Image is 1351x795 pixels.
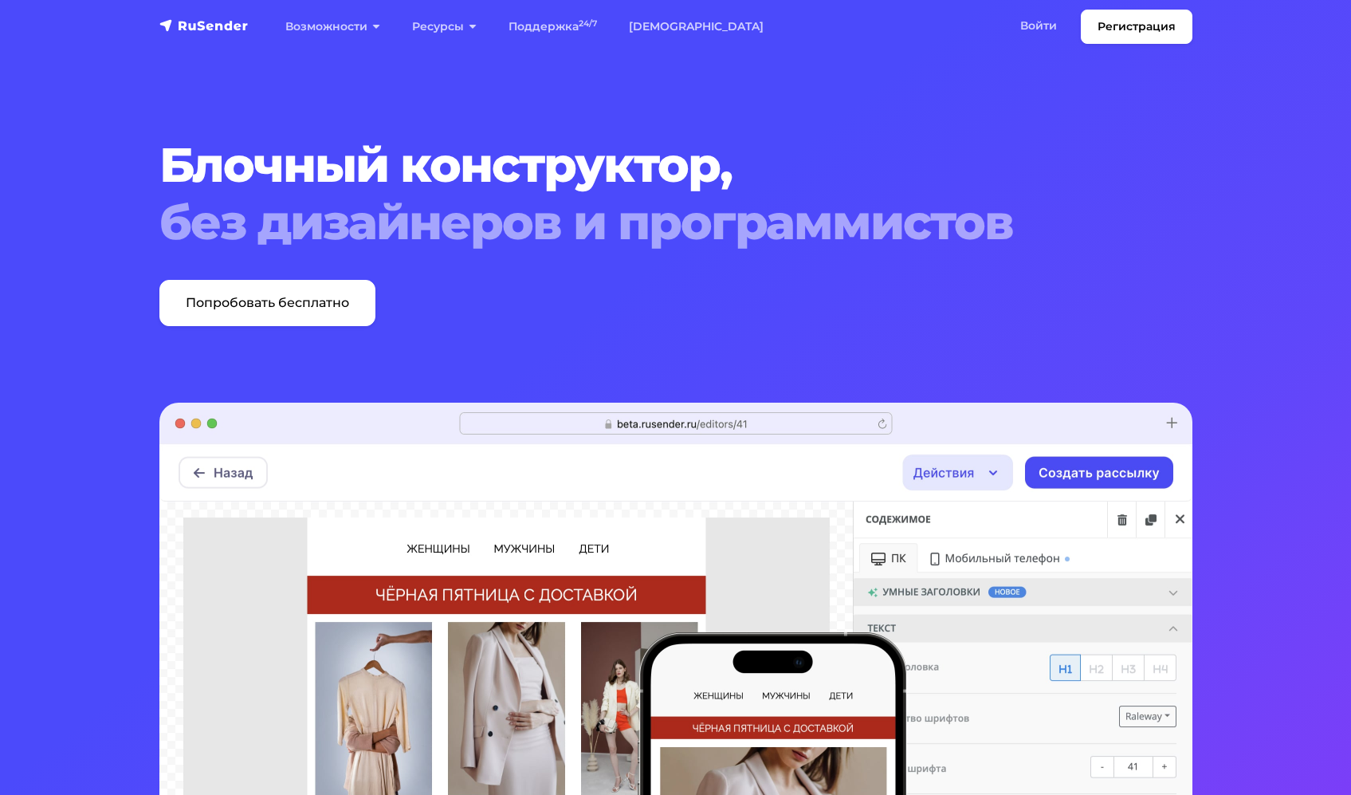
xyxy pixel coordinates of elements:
[159,280,375,326] a: Попробовать бесплатно
[1081,10,1192,44] a: Регистрация
[269,10,396,43] a: Возможности
[579,18,597,29] sup: 24/7
[1004,10,1073,42] a: Войти
[613,10,780,43] a: [DEMOGRAPHIC_DATA]
[159,18,249,33] img: RuSender
[159,136,1105,251] h1: Блочный конструктор,
[493,10,613,43] a: Поддержка24/7
[159,194,1105,251] span: без дизайнеров и программистов
[396,10,493,43] a: Ресурсы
